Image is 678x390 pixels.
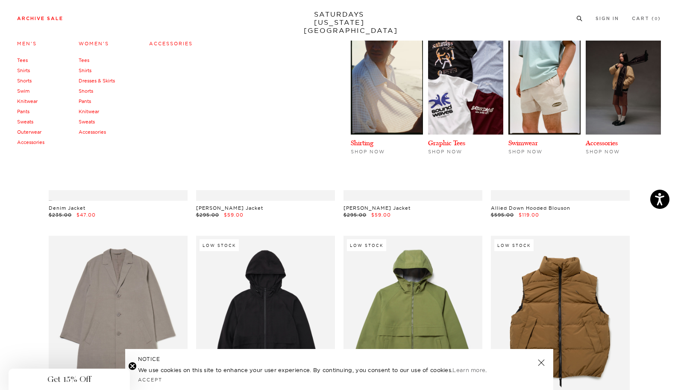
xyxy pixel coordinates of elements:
[371,212,391,218] span: $59.00
[491,212,514,218] span: $595.00
[79,108,99,114] a: Knitwear
[79,88,93,94] a: Shorts
[79,78,115,84] a: Dresses & Skirts
[79,98,91,104] a: Pants
[491,205,570,211] a: Allied Down Hooded Blouson
[17,41,37,47] a: Men's
[17,119,33,125] a: Sweats
[519,212,539,218] span: $119.00
[17,67,30,73] a: Shirts
[17,78,32,84] a: Shorts
[586,139,618,147] a: Accessories
[452,367,485,373] a: Learn more
[347,239,386,251] div: Low Stock
[196,212,219,218] span: $295.00
[343,205,411,211] a: [PERSON_NAME] Jacket
[494,239,534,251] div: Low Stock
[17,129,41,135] a: Outerwear
[224,212,244,218] span: $59.00
[596,16,619,21] a: Sign In
[17,57,28,63] a: Tees
[17,88,29,94] a: Swim
[304,10,374,35] a: SATURDAYS[US_STATE][GEOGRAPHIC_DATA]
[196,205,263,211] a: [PERSON_NAME] Jacket
[49,212,72,218] span: $235.00
[200,239,239,251] div: Low Stock
[79,67,91,73] a: Shirts
[47,374,91,384] span: Get 15% Off
[79,119,95,125] a: Sweats
[138,355,540,363] h5: NOTICE
[343,212,367,218] span: $295.00
[17,108,29,114] a: Pants
[79,129,106,135] a: Accessories
[138,366,510,374] p: We use cookies on this site to enhance your user experience. By continuing, you consent to our us...
[655,17,658,21] small: 0
[17,16,63,21] a: Archive Sale
[49,205,85,211] a: Denim Jacket
[17,98,38,104] a: Knitwear
[508,139,538,147] a: Swimwear
[128,362,137,370] button: Close teaser
[149,41,193,47] a: Accessories
[428,139,465,147] a: Graphic Tees
[76,212,96,218] span: $47.00
[138,377,163,383] a: Accept
[79,57,89,63] a: Tees
[9,369,130,390] div: Get 15% OffClose teaser
[632,16,661,21] a: Cart (0)
[79,41,109,47] a: Women's
[17,139,44,145] a: Accessories
[351,139,373,147] a: Shirting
